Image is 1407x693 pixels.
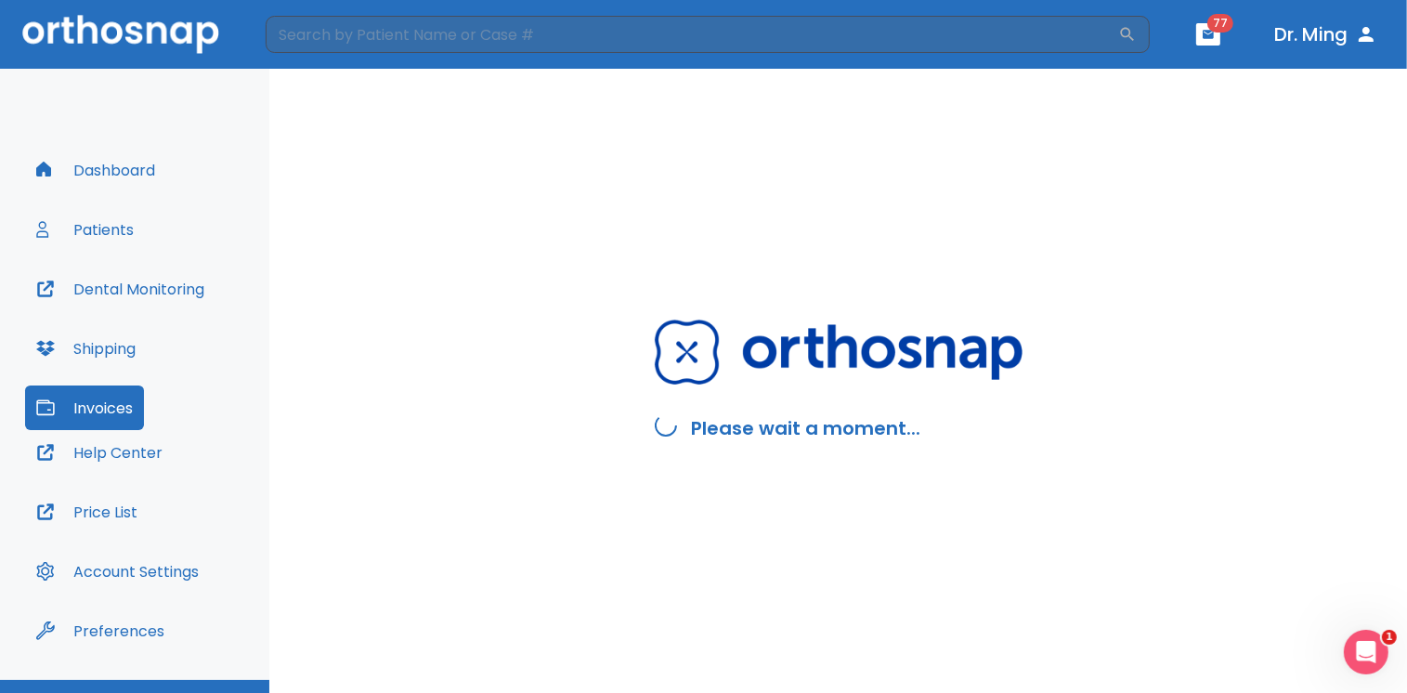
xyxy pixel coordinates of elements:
button: Invoices [25,386,144,430]
button: Dental Monitoring [25,267,215,311]
button: Account Settings [25,549,210,594]
button: Dashboard [25,148,166,192]
img: Orthosnap [22,15,219,53]
img: Orthosnap [655,320,1023,384]
span: 77 [1207,14,1233,33]
button: Price List [25,490,149,534]
button: Preferences [25,608,176,653]
button: Shipping [25,326,147,371]
button: Dr. Ming [1267,18,1385,51]
h2: Please wait a moment... [692,414,921,442]
input: Search by Patient Name or Case # [266,16,1118,53]
button: Help Center [25,430,174,475]
iframe: Intercom live chat [1344,630,1388,674]
span: 1 [1382,630,1397,645]
button: Patients [25,207,145,252]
